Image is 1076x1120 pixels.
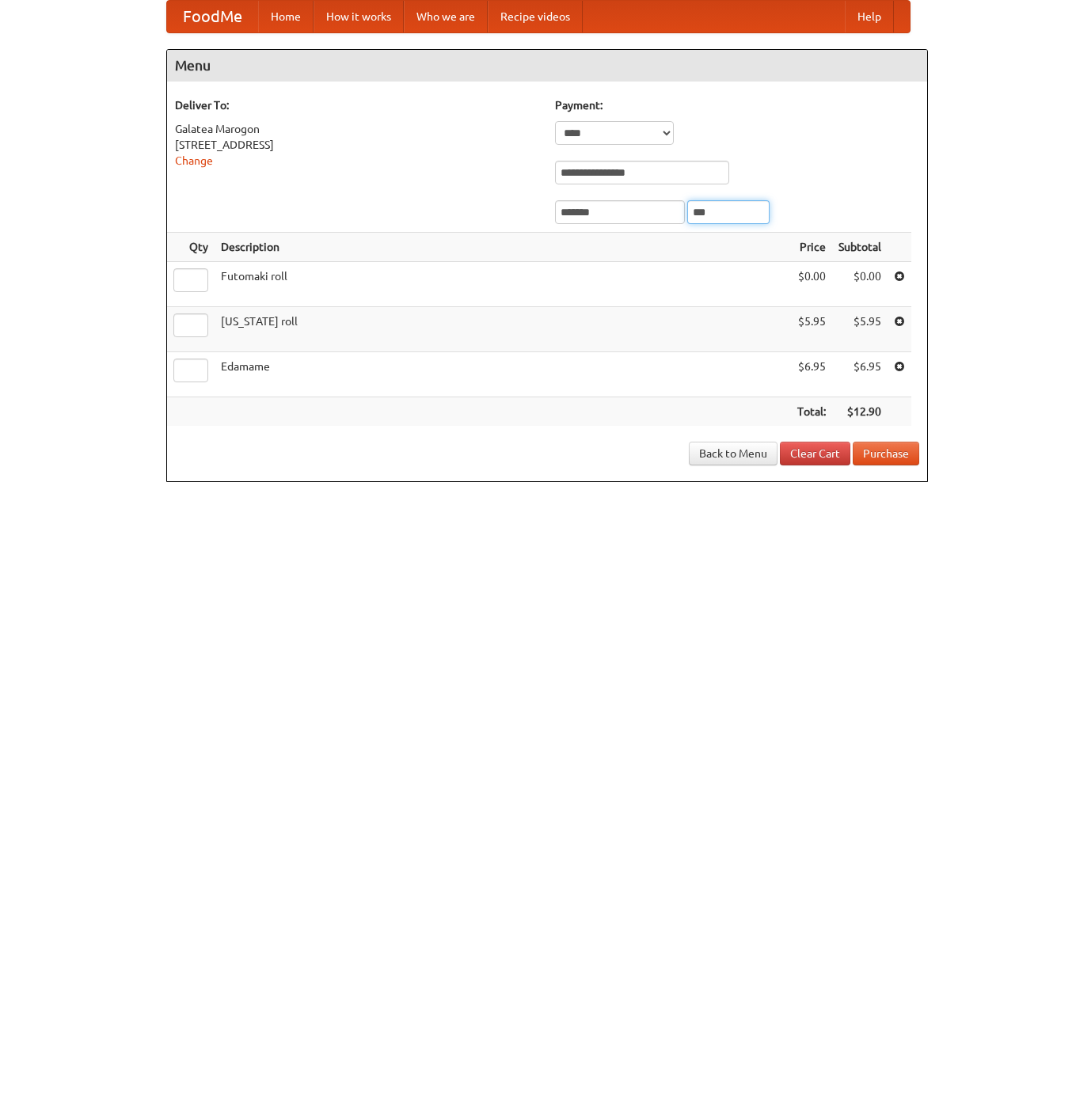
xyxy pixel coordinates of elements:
th: Description [215,233,791,262]
th: Price [791,233,832,262]
th: Qty [167,233,215,262]
a: Change [175,154,213,167]
a: How it works [314,1,404,32]
a: Back to Menu [689,442,778,465]
td: Futomaki roll [215,262,791,307]
h4: Menu [167,50,927,82]
div: [STREET_ADDRESS] [175,137,539,153]
th: Total: [791,397,832,427]
th: $12.90 [832,397,888,427]
td: $0.00 [832,262,888,307]
h5: Deliver To: [175,97,539,113]
h5: Payment: [555,97,919,113]
td: $0.00 [791,262,832,307]
td: [US_STATE] roll [215,307,791,352]
a: FoodMe [167,1,258,32]
a: Home [258,1,314,32]
td: Edamame [215,352,791,397]
a: Clear Cart [780,442,850,465]
div: Galatea Marogon [175,121,539,137]
a: Who we are [404,1,488,32]
td: $6.95 [791,352,832,397]
button: Purchase [853,442,919,465]
a: Help [845,1,894,32]
th: Subtotal [832,233,888,262]
td: $5.95 [791,307,832,352]
td: $6.95 [832,352,888,397]
td: $5.95 [832,307,888,352]
a: Recipe videos [488,1,583,32]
